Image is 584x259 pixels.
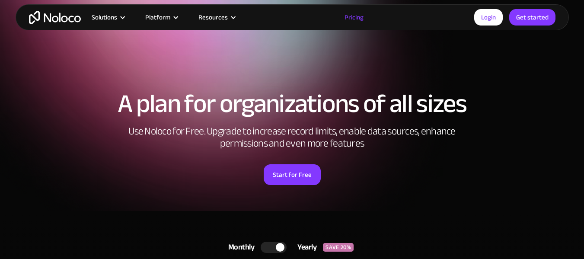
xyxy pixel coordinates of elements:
[264,164,321,185] a: Start for Free
[81,12,134,23] div: Solutions
[24,91,560,117] h1: A plan for organizations of all sizes
[198,12,228,23] div: Resources
[29,11,81,24] a: home
[145,12,170,23] div: Platform
[334,12,374,23] a: Pricing
[217,241,261,254] div: Monthly
[134,12,188,23] div: Platform
[474,9,503,26] a: Login
[287,241,323,254] div: Yearly
[92,12,117,23] div: Solutions
[119,125,465,150] h2: Use Noloco for Free. Upgrade to increase record limits, enable data sources, enhance permissions ...
[323,243,354,252] div: SAVE 20%
[509,9,555,26] a: Get started
[188,12,245,23] div: Resources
